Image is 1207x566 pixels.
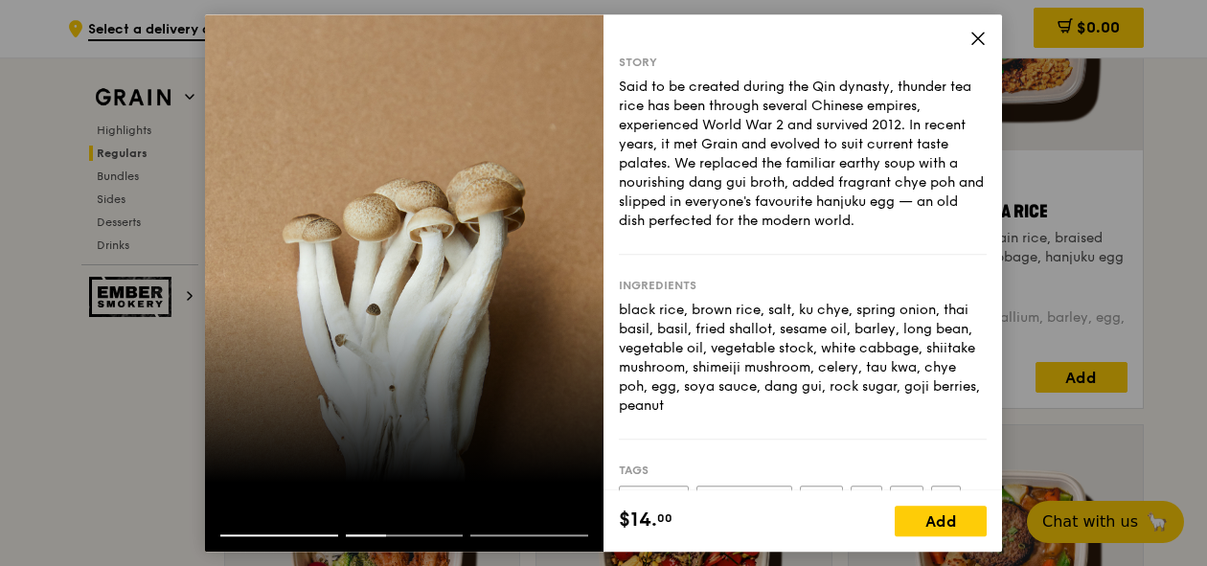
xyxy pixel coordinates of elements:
div: Said to be created during the Qin dynasty, thunder tea rice has been through several Chinese empi... [619,78,987,231]
span: 00 [657,510,672,526]
div: Ingredients [619,278,987,293]
label: Egg [851,486,882,510]
label: Contains allium [696,486,792,510]
label: Soy [931,486,961,510]
div: Story [619,55,987,70]
label: Nuts [890,486,923,510]
span: $14. [619,506,657,534]
div: Add [895,506,987,536]
label: Vegetarian [619,486,689,510]
div: Tags [619,463,987,478]
label: Barley [800,486,843,510]
div: black rice, brown rice, salt, ku chye, spring onion, thai basil, basil, fried shallot, sesame oil... [619,301,987,416]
